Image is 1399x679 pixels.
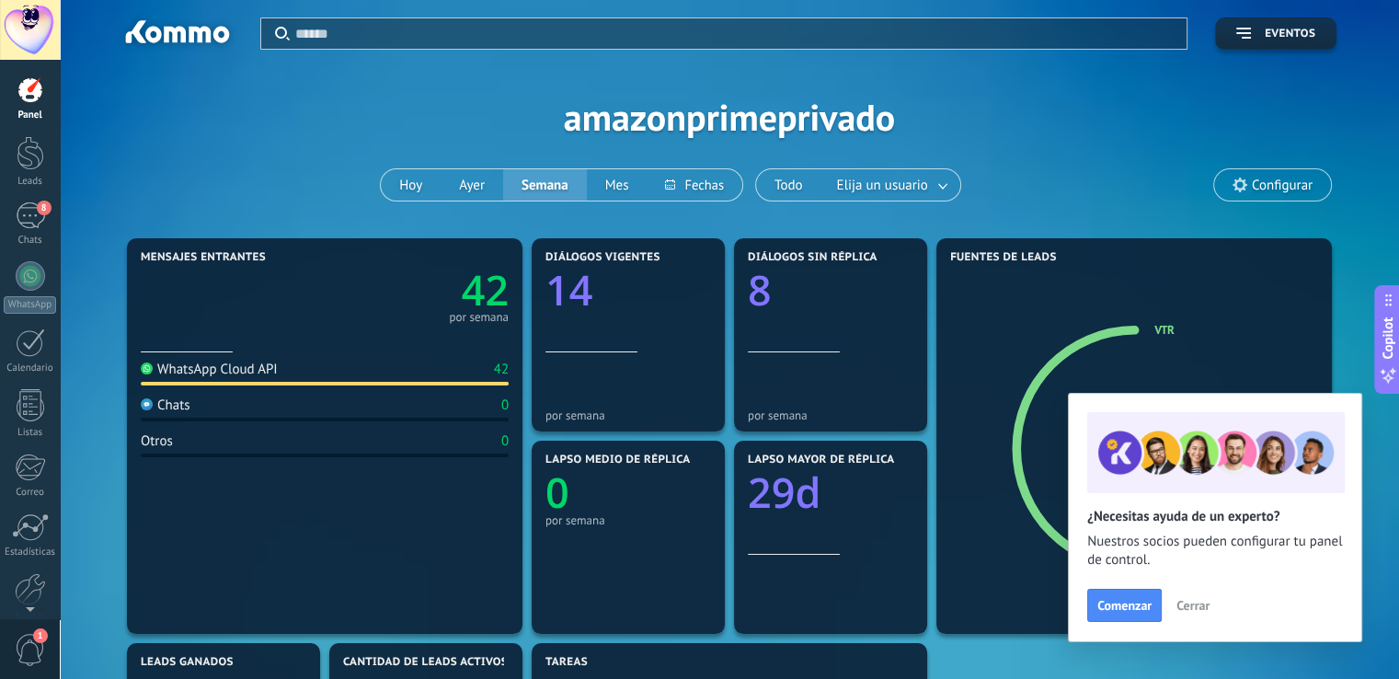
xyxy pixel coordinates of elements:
[4,235,57,247] div: Chats
[756,169,821,201] button: Todo
[141,397,190,414] div: Chats
[647,169,741,201] button: Fechas
[503,169,587,201] button: Semana
[748,251,877,264] span: Diálogos sin réplica
[1087,589,1162,622] button: Comenzar
[1097,599,1152,612] span: Comenzar
[545,262,592,318] text: 14
[501,397,509,414] div: 0
[545,454,691,466] span: Lapso medio de réplica
[1252,178,1313,193] span: Configurar
[833,173,932,198] span: Elija un usuario
[449,313,509,322] div: por semana
[748,465,913,521] a: 29d
[462,262,509,318] text: 42
[1087,508,1343,525] h2: ¿Necesitas ayuda de un experto?
[1168,592,1218,619] button: Cerrar
[441,169,503,201] button: Ayer
[950,251,1057,264] span: Fuentes de leads
[141,398,153,410] img: Chats
[494,361,509,378] div: 42
[141,656,234,669] span: Leads ganados
[4,363,57,374] div: Calendario
[4,109,57,121] div: Panel
[1215,17,1336,50] button: Eventos
[748,409,913,422] div: por semana
[545,656,588,669] span: Tareas
[1379,317,1397,360] span: Copilot
[501,432,509,450] div: 0
[141,363,153,374] img: WhatsApp Cloud API
[1176,599,1210,612] span: Cerrar
[1087,533,1343,570] span: Nuestros socios pueden configurar tu panel de control.
[141,432,173,450] div: Otros
[141,361,278,378] div: WhatsApp Cloud API
[748,262,772,318] text: 8
[37,201,52,215] span: 8
[343,656,508,669] span: Cantidad de leads activos
[4,427,57,439] div: Listas
[325,262,509,318] a: 42
[1265,28,1315,40] span: Eventos
[545,513,711,527] div: por semana
[545,409,711,422] div: por semana
[748,454,894,466] span: Lapso mayor de réplica
[4,547,57,558] div: Estadísticas
[4,176,57,188] div: Leads
[748,465,820,521] text: 29d
[4,296,56,314] div: WhatsApp
[587,169,648,201] button: Mes
[545,251,660,264] span: Diálogos vigentes
[381,169,441,201] button: Hoy
[1154,322,1174,338] a: Vtr
[4,487,57,499] div: Correo
[33,628,48,643] span: 1
[821,169,960,201] button: Elija un usuario
[141,251,266,264] span: Mensajes entrantes
[545,465,569,521] text: 0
